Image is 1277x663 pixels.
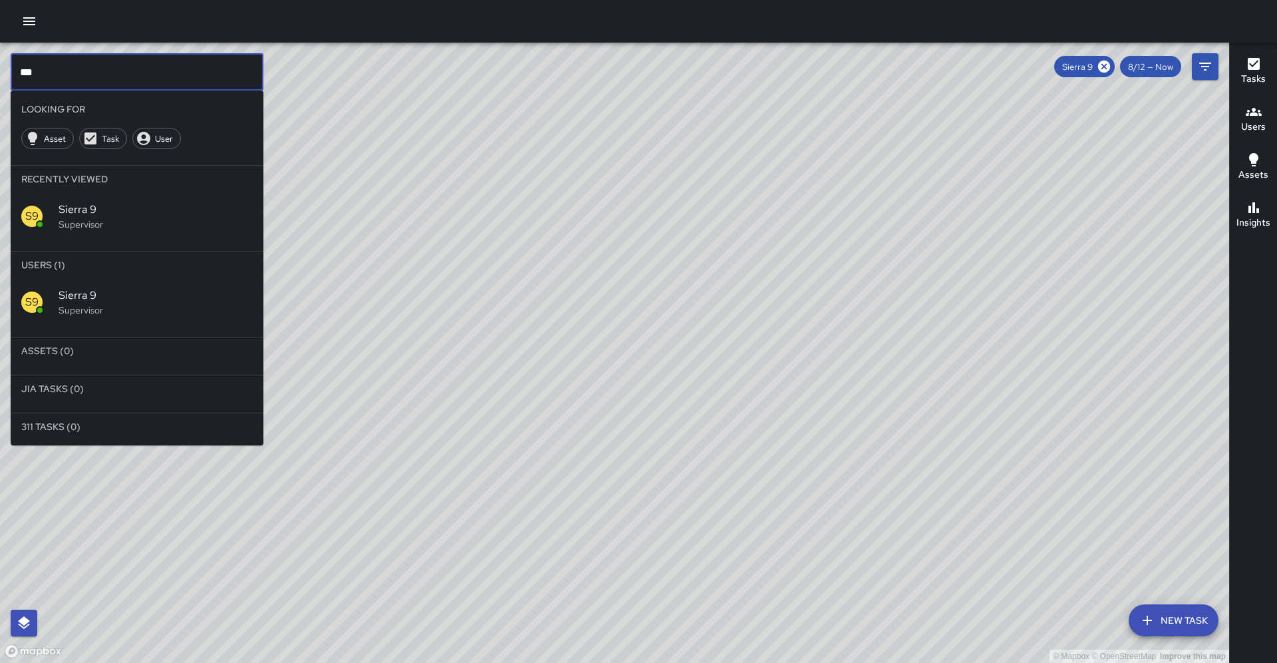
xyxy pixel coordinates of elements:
span: Task [94,133,126,144]
p: S9 [25,208,39,224]
span: Sierra 9 [59,202,253,218]
h6: Tasks [1241,72,1266,87]
h6: Insights [1236,216,1270,230]
li: Users (1) [11,252,263,278]
div: Asset [21,128,74,149]
button: Filters [1192,53,1218,80]
li: Looking For [11,96,263,122]
p: S9 [25,294,39,310]
div: User [132,128,181,149]
li: 311 Tasks (0) [11,413,263,440]
span: User [148,133,180,144]
li: Recently Viewed [11,166,263,192]
span: Sierra 9 [59,288,253,304]
button: Users [1230,96,1277,144]
li: Jia Tasks (0) [11,375,263,402]
span: Asset [37,133,73,144]
div: Sierra 9 [1054,56,1115,77]
div: Task [79,128,127,149]
div: S9Sierra 9Supervisor [11,278,263,326]
span: 8/12 — Now [1120,61,1181,73]
button: Insights [1230,192,1277,240]
p: Supervisor [59,218,253,231]
p: Supervisor [59,304,253,317]
button: Assets [1230,144,1277,192]
h6: Users [1241,120,1266,134]
button: Tasks [1230,48,1277,96]
li: Assets (0) [11,337,263,364]
h6: Assets [1238,168,1268,182]
div: S9Sierra 9Supervisor [11,192,263,240]
span: Sierra 9 [1054,61,1101,73]
button: New Task [1129,604,1218,636]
